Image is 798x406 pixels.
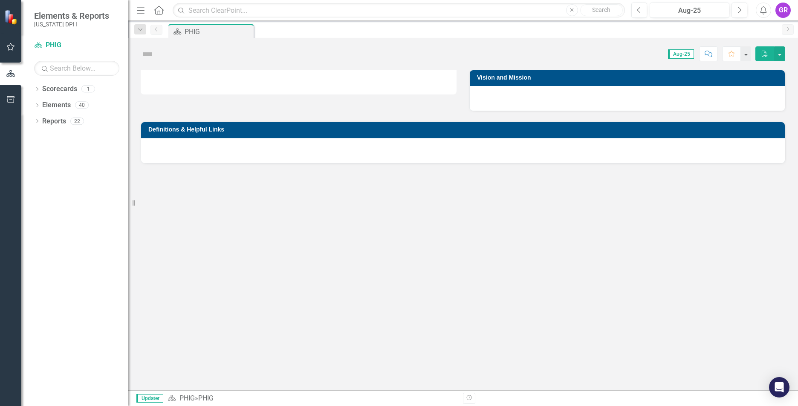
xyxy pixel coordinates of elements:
div: PHIG [185,26,252,37]
div: PHIG [198,394,214,402]
span: Updater [136,394,163,403]
a: Elements [42,100,71,110]
h3: Definitions & Helpful Links [148,126,781,133]
img: Not Defined [141,47,154,61]
input: Search Below... [34,61,119,76]
div: Aug-25 [653,6,726,16]
button: Aug-25 [650,3,729,18]
img: ClearPoint Strategy [4,10,19,25]
a: PHIG [34,40,119,50]
span: Aug-25 [668,49,694,59]
a: Scorecards [42,84,77,94]
span: Elements & Reports [34,11,109,21]
div: Open Intercom Messenger [769,377,789,397]
input: Search ClearPoint... [173,3,625,18]
a: PHIG [179,394,195,402]
div: 40 [75,102,89,109]
button: GR [775,3,791,18]
button: Search [580,4,623,16]
h3: Vision and Mission [477,74,781,81]
div: 22 [70,117,84,125]
div: » [168,394,457,403]
a: Reports [42,117,66,126]
span: Search [592,6,610,13]
small: [US_STATE] DPH [34,21,109,28]
div: 1 [81,86,95,93]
